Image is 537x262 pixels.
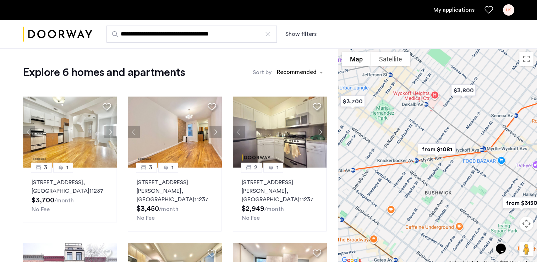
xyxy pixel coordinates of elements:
[264,206,284,212] sub: /month
[44,163,47,172] span: 3
[137,215,155,221] span: No Fee
[253,68,272,77] label: Sort by
[23,97,117,168] img: 2016_638560454992620882.jpeg
[106,26,277,43] input: Apartment Search
[32,207,50,212] span: No Fee
[233,168,327,231] a: 21[STREET_ADDRESS][PERSON_NAME], [GEOGRAPHIC_DATA]11237No Fee
[276,68,317,78] div: Recommended
[412,138,461,160] div: from $1081
[54,198,74,203] sub: /month
[66,163,69,172] span: 1
[233,97,327,168] img: dc6efc1f-24ba-4395-9182-45437e21be9a_638871622984308597.jpeg
[23,21,92,48] a: Cazamio logo
[137,205,159,212] span: $3,450
[371,52,410,66] button: Show satellite imagery
[23,65,185,80] h1: Explore 6 homes and apartments
[314,126,327,138] button: Next apartment
[32,197,54,204] span: $3,700
[335,91,371,112] div: $3,700
[137,178,213,204] p: [STREET_ADDRESS][PERSON_NAME] 11237
[128,97,222,168] img: 2014_638447293334896830.jpeg
[23,126,35,138] button: Previous apartment
[484,6,493,14] a: Favorites
[342,52,371,66] button: Show street map
[503,4,514,16] div: LK
[149,163,152,172] span: 3
[242,205,264,212] span: $2,949
[433,6,475,14] a: My application
[273,66,327,79] ng-select: sort-apartment
[23,21,92,48] img: logo
[519,217,533,231] button: Map camera controls
[242,215,260,221] span: No Fee
[519,242,533,256] button: Drag Pegman onto the map to open Street View
[242,178,318,204] p: [STREET_ADDRESS][PERSON_NAME] 11237
[104,126,116,138] button: Next apartment
[233,126,245,138] button: Previous apartment
[128,126,140,138] button: Previous apartment
[445,80,481,101] div: $3,800
[32,178,108,195] p: [STREET_ADDRESS] 11237
[254,163,257,172] span: 2
[209,126,221,138] button: Next apartment
[276,163,279,172] span: 1
[493,234,516,255] iframe: chat widget
[128,168,221,231] a: 31[STREET_ADDRESS][PERSON_NAME], [GEOGRAPHIC_DATA]11237No Fee
[23,168,116,223] a: 31[STREET_ADDRESS], [GEOGRAPHIC_DATA]11237No Fee
[519,52,533,66] button: Toggle fullscreen view
[171,163,174,172] span: 1
[285,30,317,38] button: Show or hide filters
[159,206,179,212] sub: /month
